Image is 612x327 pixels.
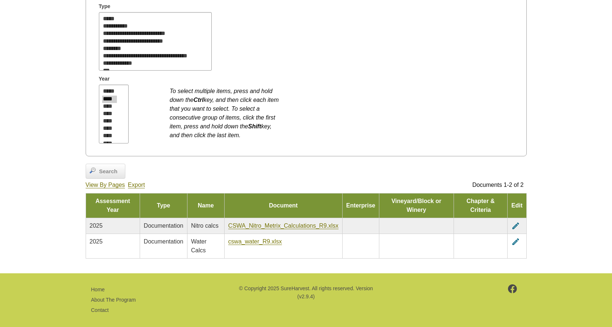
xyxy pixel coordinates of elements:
[86,193,140,218] td: Assessment Year
[191,223,219,229] span: Nitro calcs
[248,123,261,129] b: Shift
[228,238,282,245] a: cswa_water_R9.xlsx
[86,164,125,179] a: Search
[511,238,520,245] a: edit
[472,182,524,188] span: Documents 1-2 of 2
[99,75,110,83] span: Year
[90,238,103,245] span: 2025
[508,193,526,218] td: Edit
[511,223,520,229] a: edit
[379,193,454,218] td: Vineyard/Block or Winery
[342,193,379,218] td: Enterprise
[91,287,105,292] a: Home
[508,284,517,293] img: footer-facebook.png
[91,307,109,313] a: Contact
[90,167,96,173] img: magnifier.png
[144,238,183,245] span: Documentation
[191,238,207,253] span: Water Calcs
[511,221,520,230] i: edit
[511,237,520,246] i: edit
[193,97,204,103] b: Ctrl
[91,297,136,303] a: About The Program
[187,193,224,218] td: Name
[238,284,374,301] p: © Copyright 2025 SureHarvest. All rights reserved. Version (v2.9.4)
[224,193,342,218] td: Document
[228,223,339,229] a: CSWA_Nitro_Metrix_Calculations_R9.xlsx
[454,193,508,218] td: Chapter & Criteria
[86,182,125,188] a: View By Pages
[96,167,121,176] span: Search
[128,182,145,188] a: Export
[144,223,183,229] span: Documentation
[90,223,103,229] span: 2025
[140,193,187,218] td: Type
[99,3,111,10] span: Type
[170,83,280,140] div: To select multiple items, press and hold down the key, and then click each item that you want to ...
